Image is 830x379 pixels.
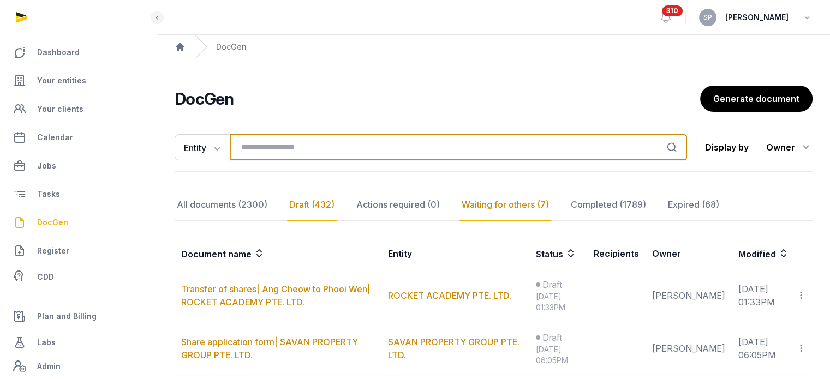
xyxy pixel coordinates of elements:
span: CDD [37,270,54,284]
a: Your clients [9,96,148,122]
th: Owner [645,238,731,269]
p: Display by [705,139,749,156]
a: Transfer of shares| Ang Cheow to Phooi Wen| ROCKET ACADEMY PTE. LTD. [181,284,371,308]
th: Document name [175,238,381,269]
span: Draft [542,331,562,344]
span: Dashboard [37,46,80,59]
a: Admin [9,356,148,377]
div: Expired (68) [666,189,721,221]
div: All documents (2300) [175,189,270,221]
div: Completed (1789) [569,189,648,221]
h2: DocGen [175,89,700,109]
a: Dashboard [9,39,148,65]
span: Jobs [37,159,56,172]
th: Recipients [587,238,645,269]
td: [PERSON_NAME] [645,322,731,375]
th: Entity [381,238,529,269]
div: Draft (432) [287,189,337,221]
span: Labs [37,336,56,349]
a: Generate document [700,86,813,112]
span: Tasks [37,188,60,201]
span: [PERSON_NAME] [725,11,789,24]
span: DocGen [37,216,68,229]
nav: Tabs [175,189,813,221]
span: Your entities [37,74,86,87]
a: Register [9,238,148,264]
a: DocGen [9,209,148,236]
span: 310 [662,5,683,16]
span: Calendar [37,131,73,144]
span: SP [703,14,712,21]
div: Owner [766,139,813,156]
nav: Breadcrumb [157,35,830,59]
span: Admin [37,360,61,373]
a: Calendar [9,124,148,151]
td: [PERSON_NAME] [645,269,731,322]
span: Register [37,244,69,257]
span: Plan and Billing [37,310,97,323]
button: SP [699,9,716,26]
a: Tasks [9,181,148,207]
th: Status [529,238,587,269]
div: Actions required (0) [354,189,442,221]
a: Plan and Billing [9,303,148,329]
td: [DATE] 01:33PM [731,269,790,322]
span: Your clients [37,103,83,116]
a: Jobs [9,153,148,179]
div: Waiting for others (7) [459,189,551,221]
a: CDD [9,266,148,288]
div: DocGen [216,41,247,52]
a: Your entities [9,68,148,94]
td: [DATE] 06:05PM [731,322,790,375]
th: Modified [731,238,813,269]
a: Share application form| SAVAN PROPERTY GROUP PTE. LTD. [181,336,358,360]
div: [DATE] 01:33PM [536,291,581,313]
a: SAVAN PROPERTY GROUP PTE. LTD. [388,336,520,360]
a: ROCKET ACADEMY PTE. LTD. [388,290,511,301]
button: Entity [175,134,230,160]
div: [DATE] 06:05PM [536,344,581,366]
a: Labs [9,329,148,356]
span: Draft [542,278,562,291]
